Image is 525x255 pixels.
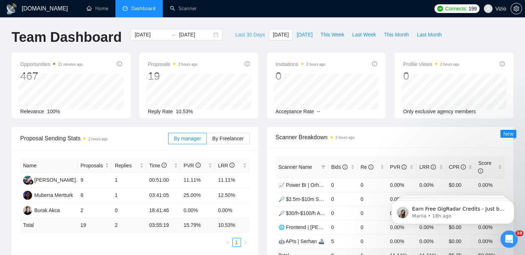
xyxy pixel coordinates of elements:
span: 100% [47,109,60,114]
button: This Week [316,29,348,40]
span: Profile Views [403,60,459,69]
iframe: Intercom live chat [500,230,518,248]
span: swap-right [170,32,176,38]
span: Time [149,163,167,168]
span: This Week [320,31,344,39]
span: info-circle [431,164,436,170]
td: 0.00% [416,234,446,248]
a: SM[PERSON_NAME] [23,177,76,183]
button: Last Month [413,29,446,40]
button: [DATE] [293,29,316,40]
time: 2 hours ago [440,62,459,66]
time: 2 hours ago [336,136,355,140]
span: info-circle [461,164,466,170]
a: homeHome [87,5,108,12]
time: 21 minutes ago [58,62,83,66]
time: 2 hours ago [88,137,108,141]
td: 19 [78,218,112,232]
a: setting [511,6,522,12]
td: 0 [328,220,358,234]
a: BABurak Akca [23,207,60,213]
td: 1 [112,188,146,203]
td: 0.00% [215,203,249,218]
span: 199 [468,5,476,13]
span: [DATE] [273,31,289,39]
span: Proposals [148,60,197,69]
span: info-circle [372,61,377,66]
td: 0 [328,178,358,192]
div: Burak Akca [34,206,60,214]
span: info-circle [162,163,167,168]
input: Start date [135,31,167,39]
td: 0 [112,203,146,218]
img: gigradar-bm.png [29,180,34,185]
div: Muberra Mertturk [34,191,73,199]
img: logo [6,3,17,15]
time: 2 hours ago [306,62,325,66]
button: Last 30 Days [231,29,269,40]
td: 25.00% [181,188,215,203]
td: 1 [112,173,146,188]
span: Last Month [417,31,442,39]
span: user [486,6,491,11]
td: 0 [358,220,387,234]
td: $0.00 [446,178,476,192]
li: 1 [232,238,241,247]
td: 0 [358,206,387,220]
span: info-circle [368,164,373,170]
div: 0 [403,69,459,83]
span: Last 30 Days [235,31,265,39]
span: -- [317,109,320,114]
span: info-circle [245,61,250,66]
td: $0.00 [446,234,476,248]
td: 03:41:05 [146,188,181,203]
td: 2 [112,218,146,232]
img: BA [23,206,32,215]
td: 0 [328,206,358,220]
td: 0 [328,192,358,206]
span: PVR [184,163,201,168]
a: 🔎 $2.5m-$10m Spent 💰 [279,196,337,202]
span: info-circle [196,163,201,168]
span: Invitations [276,60,325,69]
span: 10 [515,230,524,236]
span: dashboard [123,6,128,11]
th: Proposals [78,159,112,173]
span: Opportunities [20,60,83,69]
input: End date [179,31,212,39]
div: 0 [276,69,325,83]
span: LRR [419,164,436,170]
a: searchScanner [170,5,197,12]
span: By manager [174,136,201,141]
span: to [170,32,176,38]
td: 8 [78,188,112,203]
span: Proposal Sending Stats [20,134,168,143]
img: SM [23,176,32,185]
a: 1 [233,238,241,246]
td: 2 [78,203,112,218]
span: Only exclusive agency members [403,109,476,114]
time: 2 hours ago [178,62,197,66]
span: Proposals [80,162,104,170]
div: 467 [20,69,83,83]
span: Re [360,164,373,170]
a: 🌐 Frontend | [PERSON_NAME] [279,224,352,230]
span: Reply Rate [148,109,173,114]
h1: Team Dashboard [12,29,122,46]
span: 10.53% [176,109,193,114]
td: 0 [358,234,387,248]
a: MMMuberra Mertturk [23,192,73,198]
span: CPR [449,164,466,170]
span: Acceptance Rate [276,109,314,114]
span: Dashboard [131,5,156,12]
span: info-circle [478,168,483,173]
td: 00:51:00 [146,173,181,188]
td: 15.79 % [181,218,215,232]
span: info-circle [229,163,235,168]
span: Replies [115,162,138,170]
td: 03:55:19 [146,218,181,232]
td: 0 [358,178,387,192]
